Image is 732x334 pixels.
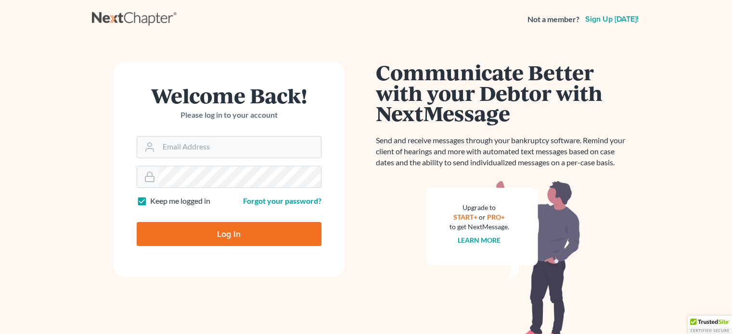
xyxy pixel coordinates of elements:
a: Sign up [DATE]! [583,15,641,23]
h1: Welcome Back! [137,85,321,106]
div: Upgrade to [449,203,509,212]
input: Email Address [159,136,321,158]
div: TrustedSite Certified [688,316,732,334]
a: START+ [453,213,477,221]
strong: Not a member? [527,14,579,25]
p: Please log in to your account [137,110,321,121]
span: or [479,213,486,221]
div: to get NextMessage. [449,222,509,232]
a: PRO+ [487,213,505,221]
p: Send and receive messages through your bankruptcy software. Remind your client of hearings and mo... [376,135,631,168]
a: Forgot your password? [243,196,321,205]
h1: Communicate Better with your Debtor with NextMessage [376,62,631,124]
label: Keep me logged in [150,196,210,207]
input: Log In [137,222,321,246]
a: Learn more [458,236,501,244]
